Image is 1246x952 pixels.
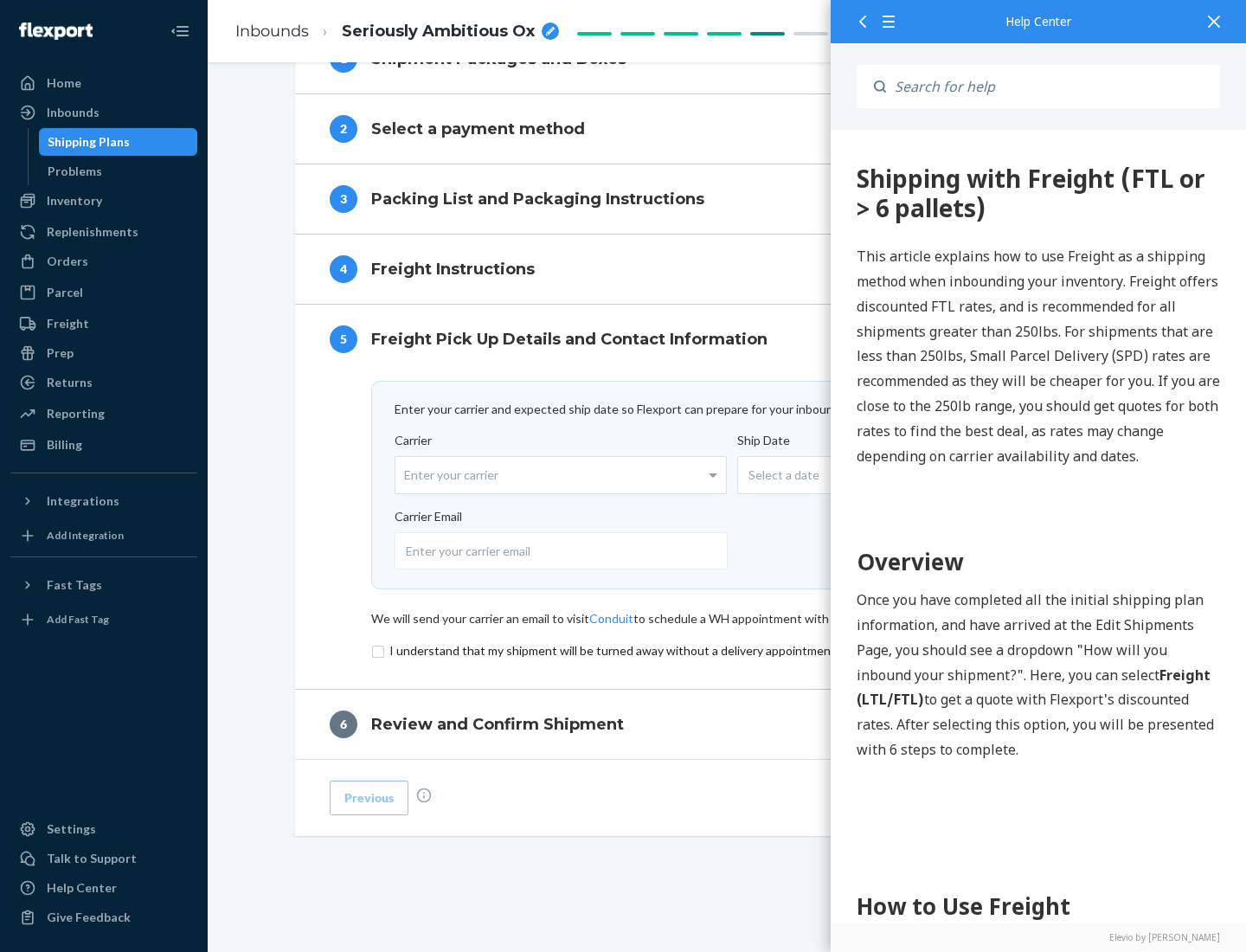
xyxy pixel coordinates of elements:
[235,22,309,41] a: Inbounds
[330,115,357,143] div: 2
[395,401,1061,418] div: Enter your carrier and expected ship date so Flexport can prepare for your inbound .
[10,431,197,459] a: Billing
[10,99,197,126] a: Inbounds
[10,904,197,931] button: Give Feedback
[10,310,197,338] a: Freight
[10,400,197,428] a: Reporting
[10,845,197,872] a: Talk to Support
[295,164,1160,234] button: 3Packing List and Packaging Instructions
[295,690,1160,759] button: 6Review and Confirm Shipment
[26,35,389,93] div: 360 Shipping with Freight (FTL or > 6 pallets)
[330,781,408,815] button: Previous
[10,69,197,97] a: Home
[330,325,357,353] div: 5
[737,432,1082,508] label: Ship Date
[371,258,535,280] h4: Freight Instructions
[371,610,1084,627] div: We will send your carrier an email to visit to schedule a WH appointment with Reference ASN / PO # .
[47,284,83,301] div: Parcel
[47,436,82,453] div: Billing
[295,235,1160,304] button: 4Freight Instructions
[10,339,197,367] a: Prep
[47,528,124,543] div: Add Integration
[10,874,197,902] a: Help Center
[47,879,117,897] div: Help Center
[47,492,119,510] div: Integrations
[10,218,197,246] a: Replenishments
[330,255,357,283] div: 4
[47,223,138,241] div: Replenishments
[39,128,198,156] a: Shipping Plans
[857,931,1220,943] a: Elevio by [PERSON_NAME]
[26,811,389,842] h2: Step 1: Boxes and Labels
[371,188,704,210] h4: Packing List and Packaging Instructions
[47,315,89,332] div: Freight
[10,369,197,396] a: Returns
[47,612,109,627] div: Add Fast Tag
[342,21,535,43] span: Seriously Ambitious Ox
[10,815,197,843] a: Settings
[47,576,102,594] div: Fast Tags
[371,118,585,140] h4: Select a payment method
[10,248,197,275] a: Orders
[395,457,726,493] div: Enter your carrier
[47,820,96,838] div: Settings
[589,611,633,626] a: Conduit
[39,158,198,185] a: Problems
[26,114,389,338] p: This article explains how to use Freight as a shipping method when inbounding your inventory. Fre...
[295,305,1160,374] button: 5Freight Pick Up Details and Contact Information
[163,14,197,48] button: Close Navigation
[371,713,624,736] h4: Review and Confirm Shipment
[19,23,93,40] img: Flexport logo
[47,909,131,926] div: Give Feedback
[10,487,197,515] button: Integrations
[48,133,130,151] div: Shipping Plans
[748,466,819,484] span: Select a date
[47,344,74,362] div: Prep
[222,6,573,57] ol: breadcrumbs
[10,571,197,599] button: Fast Tags
[47,253,88,270] div: Orders
[886,65,1220,108] input: Search
[10,606,197,634] a: Add Fast Tag
[371,328,768,351] h4: Freight Pick Up Details and Contact Information
[47,192,102,209] div: Inventory
[47,850,137,867] div: Talk to Support
[395,508,1050,569] label: Carrier Email
[857,16,1220,28] div: Help Center
[26,415,389,449] h1: Overview
[47,405,105,422] div: Reporting
[48,163,102,180] div: Problems
[47,374,93,391] div: Returns
[395,432,727,494] label: Carrier
[47,104,100,121] div: Inbounds
[47,74,81,92] div: Home
[10,187,197,215] a: Inventory
[395,532,728,569] input: Enter your carrier email
[26,458,389,633] p: Once you have completed all the initial shipping plan information, and have arrived at the Edit S...
[10,522,197,550] a: Add Integration
[26,760,389,794] h1: How to Use Freight
[295,94,1160,164] button: 2Select a payment method
[10,279,197,306] a: Parcel
[330,711,357,738] div: 6
[330,185,357,213] div: 3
